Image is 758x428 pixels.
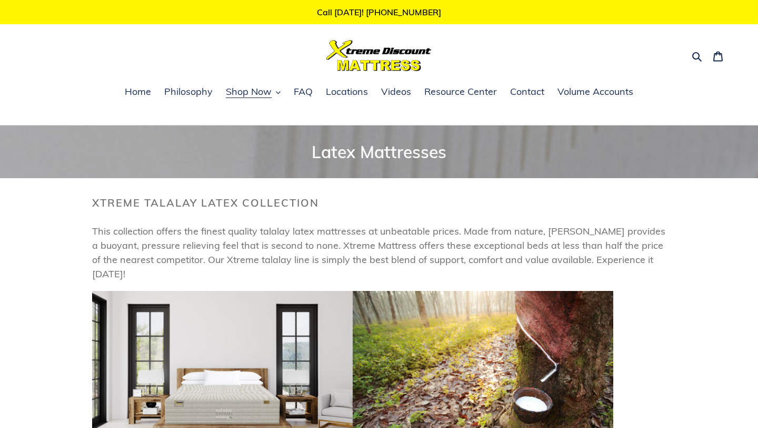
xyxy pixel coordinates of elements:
a: Home [119,84,156,100]
span: Volume Accounts [557,85,633,98]
span: Videos [381,85,411,98]
span: Latex Mattresses [312,141,446,162]
a: Contact [505,84,550,100]
img: Xtreme Discount Mattress [326,40,432,71]
h2: Xtreme Talalay Latex Collection [92,197,666,209]
span: Resource Center [424,85,497,98]
span: FAQ [294,85,313,98]
a: Videos [376,84,416,100]
span: Shop Now [226,85,272,98]
a: Philosophy [159,84,218,100]
a: Resource Center [419,84,502,100]
a: Volume Accounts [552,84,639,100]
span: Philosophy [164,85,213,98]
p: This collection offers the finest quality talalay latex mattresses at unbeatable prices. Made fro... [92,224,666,281]
a: Locations [321,84,373,100]
span: Contact [510,85,544,98]
span: Locations [326,85,368,98]
span: Home [125,85,151,98]
button: Shop Now [221,84,286,100]
a: FAQ [288,84,318,100]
